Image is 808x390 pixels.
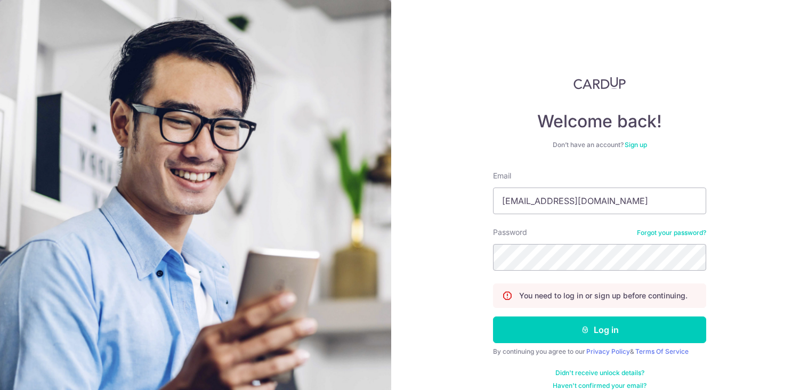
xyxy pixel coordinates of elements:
[555,369,644,377] a: Didn't receive unlock details?
[493,316,706,343] button: Log in
[493,141,706,149] div: Don’t have an account?
[553,381,647,390] a: Haven't confirmed your email?
[586,347,630,355] a: Privacy Policy
[519,290,688,301] p: You need to log in or sign up before continuing.
[635,347,689,355] a: Terms Of Service
[493,170,511,181] label: Email
[625,141,647,149] a: Sign up
[493,227,527,238] label: Password
[637,229,706,237] a: Forgot your password?
[493,347,706,356] div: By continuing you agree to our &
[573,77,626,90] img: CardUp Logo
[493,188,706,214] input: Enter your Email
[493,111,706,132] h4: Welcome back!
